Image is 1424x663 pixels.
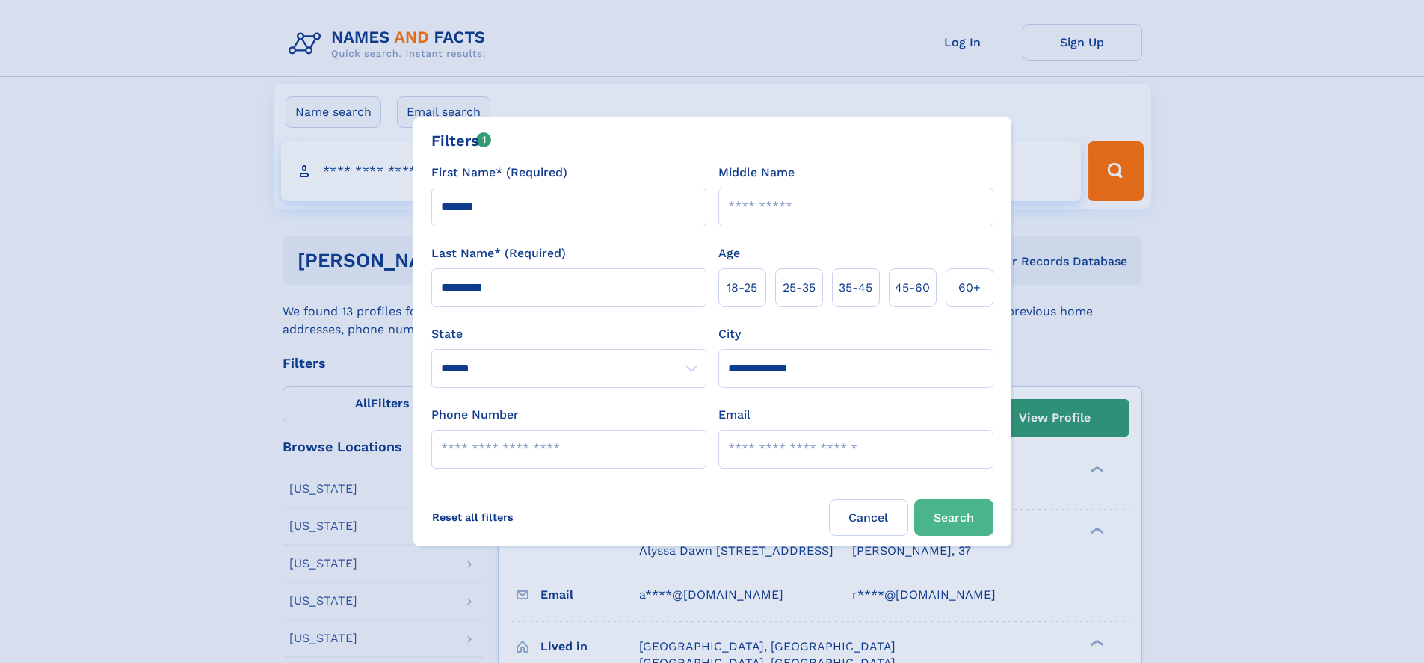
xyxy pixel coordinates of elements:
[839,279,872,297] span: 35‑45
[718,406,750,424] label: Email
[718,325,741,343] label: City
[431,244,566,262] label: Last Name* (Required)
[422,499,523,535] label: Reset all filters
[718,164,795,182] label: Middle Name
[958,279,981,297] span: 60+
[783,279,816,297] span: 25‑35
[718,244,740,262] label: Age
[914,499,993,536] button: Search
[431,406,519,424] label: Phone Number
[431,164,567,182] label: First Name* (Required)
[431,325,706,343] label: State
[431,129,492,152] div: Filters
[727,279,757,297] span: 18‑25
[829,499,908,536] label: Cancel
[895,279,930,297] span: 45‑60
